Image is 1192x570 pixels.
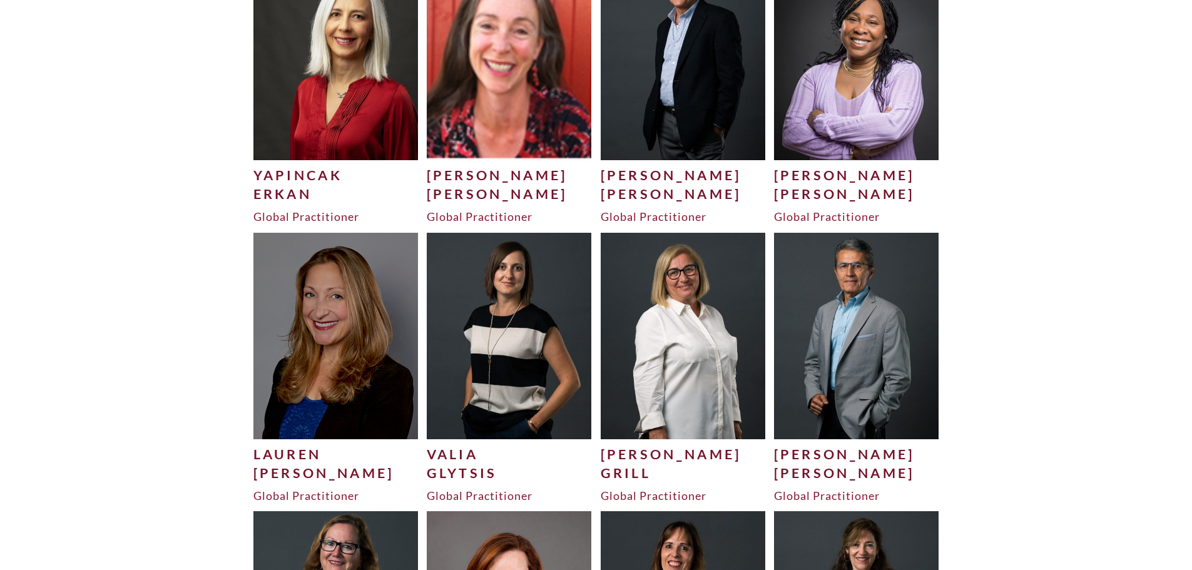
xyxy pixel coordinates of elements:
[253,233,419,439] img: 1.19_Lauren-500x625.png
[253,209,419,224] div: Global Practitioner
[774,185,939,203] div: [PERSON_NAME]
[427,464,592,482] div: Glytsis
[253,488,419,503] div: Global Practitioner
[253,445,419,464] div: Lauren
[427,488,592,503] div: Global Practitioner
[427,209,592,224] div: Global Practitioner
[601,209,766,224] div: Global Practitioner
[601,233,766,503] a: [PERSON_NAME]GrillGlobal Practitioner
[601,464,766,482] div: Grill
[601,488,766,503] div: Global Practitioner
[427,166,592,185] div: [PERSON_NAME]
[427,445,592,464] div: Valia
[601,233,766,439] img: Shirley-G-500x625.jpg
[427,185,592,203] div: [PERSON_NAME]
[774,445,939,464] div: [PERSON_NAME]
[774,464,939,482] div: [PERSON_NAME]
[253,464,419,482] div: [PERSON_NAME]
[774,166,939,185] div: [PERSON_NAME]
[253,166,419,185] div: Yapincak
[601,166,766,185] div: [PERSON_NAME]
[253,233,419,503] a: Lauren[PERSON_NAME]Global Practitioner
[601,445,766,464] div: [PERSON_NAME]
[253,185,419,203] div: Erkan
[774,488,939,503] div: Global Practitioner
[601,185,766,203] div: [PERSON_NAME]
[774,233,939,439] img: Edgar-G-500x625.jpg
[427,233,592,503] a: ValiaGlytsisGlobal Practitioner
[427,233,592,439] img: Valia-G-500x625.jpg
[774,233,939,503] a: [PERSON_NAME][PERSON_NAME]Global Practitioner
[774,209,939,224] div: Global Practitioner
